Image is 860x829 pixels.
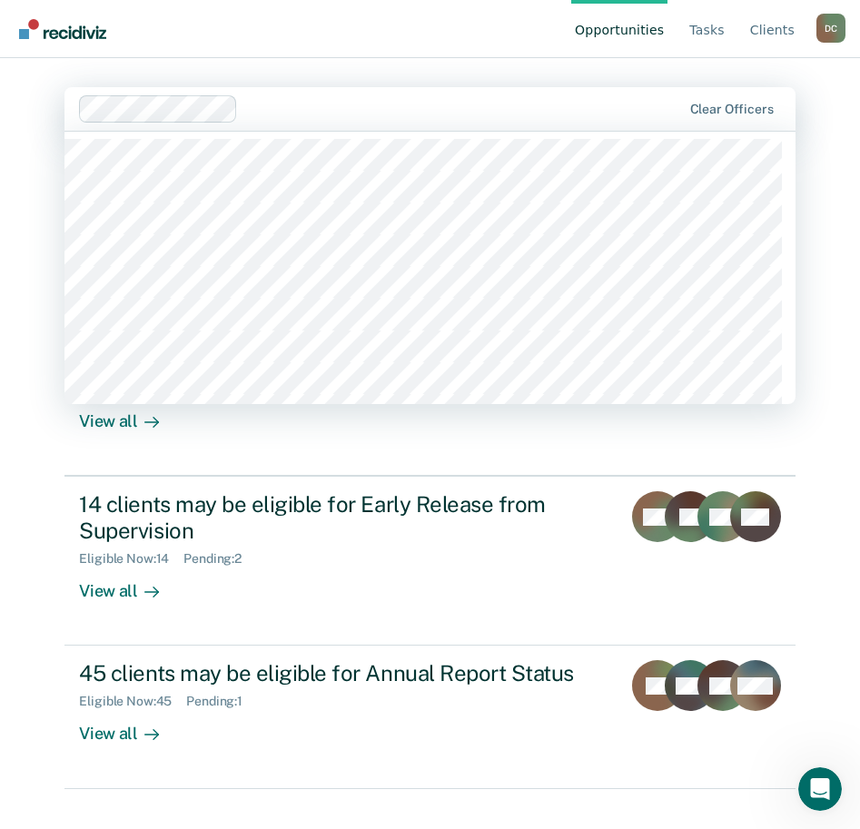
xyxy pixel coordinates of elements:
[183,551,256,567] div: Pending : 2
[798,767,842,811] iframe: Intercom live chat
[79,660,606,686] div: 45 clients may be eligible for Annual Report Status
[816,14,845,43] button: Profile dropdown button
[79,567,181,602] div: View all
[64,646,795,788] a: 45 clients may be eligible for Annual Report StatusEligible Now:45Pending:1View all
[79,709,181,745] div: View all
[64,476,795,646] a: 14 clients may be eligible for Early Release from SupervisionEligible Now:14Pending:2View all
[186,694,257,709] div: Pending : 1
[79,694,186,709] div: Eligible Now : 45
[79,397,181,432] div: View all
[816,14,845,43] div: D C
[79,491,606,544] div: 14 clients may be eligible for Early Release from Supervision
[79,551,183,567] div: Eligible Now : 14
[19,19,106,39] img: Recidiviz
[690,102,774,117] div: Clear officers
